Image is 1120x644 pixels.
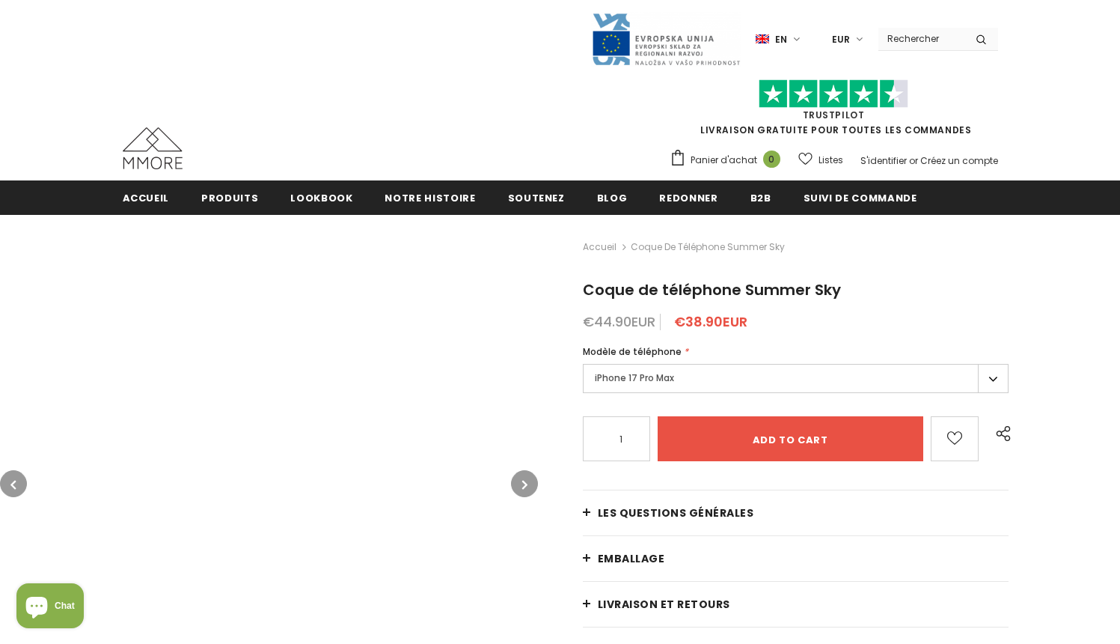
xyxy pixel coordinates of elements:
a: Créez un compte [920,154,998,167]
a: Suivi de commande [804,180,917,214]
label: iPhone 17 Pro Max [583,364,1009,393]
a: Les questions générales [583,490,1009,535]
input: Search Site [878,28,964,49]
a: Lookbook [290,180,352,214]
a: Panier d'achat 0 [670,149,788,171]
span: €38.90EUR [674,312,747,331]
a: B2B [750,180,771,214]
a: EMBALLAGE [583,536,1009,581]
a: Blog [597,180,628,214]
span: B2B [750,191,771,205]
img: Javni Razpis [591,12,741,67]
span: Produits [201,191,258,205]
inbox-online-store-chat: Shopify online store chat [12,583,88,632]
input: Add to cart [658,416,923,461]
span: Coque de téléphone Summer Sky [631,238,785,256]
a: Accueil [123,180,170,214]
a: TrustPilot [803,109,865,121]
span: 0 [763,151,780,168]
span: en [775,32,787,47]
a: Redonner [659,180,717,214]
span: Redonner [659,191,717,205]
img: i-lang-1.png [756,33,769,46]
a: Accueil [583,238,616,256]
span: Coque de téléphone Summer Sky [583,279,841,300]
span: EUR [832,32,850,47]
img: Faites confiance aux étoiles pilotes [759,79,908,109]
a: Javni Razpis [591,32,741,45]
span: Livraison et retours [598,597,730,612]
a: S'identifier [860,154,907,167]
a: Listes [798,147,843,173]
span: Accueil [123,191,170,205]
span: Listes [818,153,843,168]
span: Modèle de téléphone [583,345,682,358]
span: or [909,154,918,167]
span: Suivi de commande [804,191,917,205]
span: LIVRAISON GRATUITE POUR TOUTES LES COMMANDES [670,86,998,136]
span: EMBALLAGE [598,551,665,566]
a: soutenez [508,180,565,214]
span: €44.90EUR [583,312,655,331]
a: Produits [201,180,258,214]
span: Les questions générales [598,505,754,520]
a: Livraison et retours [583,582,1009,627]
a: Notre histoire [385,180,475,214]
span: Panier d'achat [691,153,757,168]
img: Cas MMORE [123,127,183,169]
span: Blog [597,191,628,205]
span: Notre histoire [385,191,475,205]
span: Lookbook [290,191,352,205]
span: soutenez [508,191,565,205]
